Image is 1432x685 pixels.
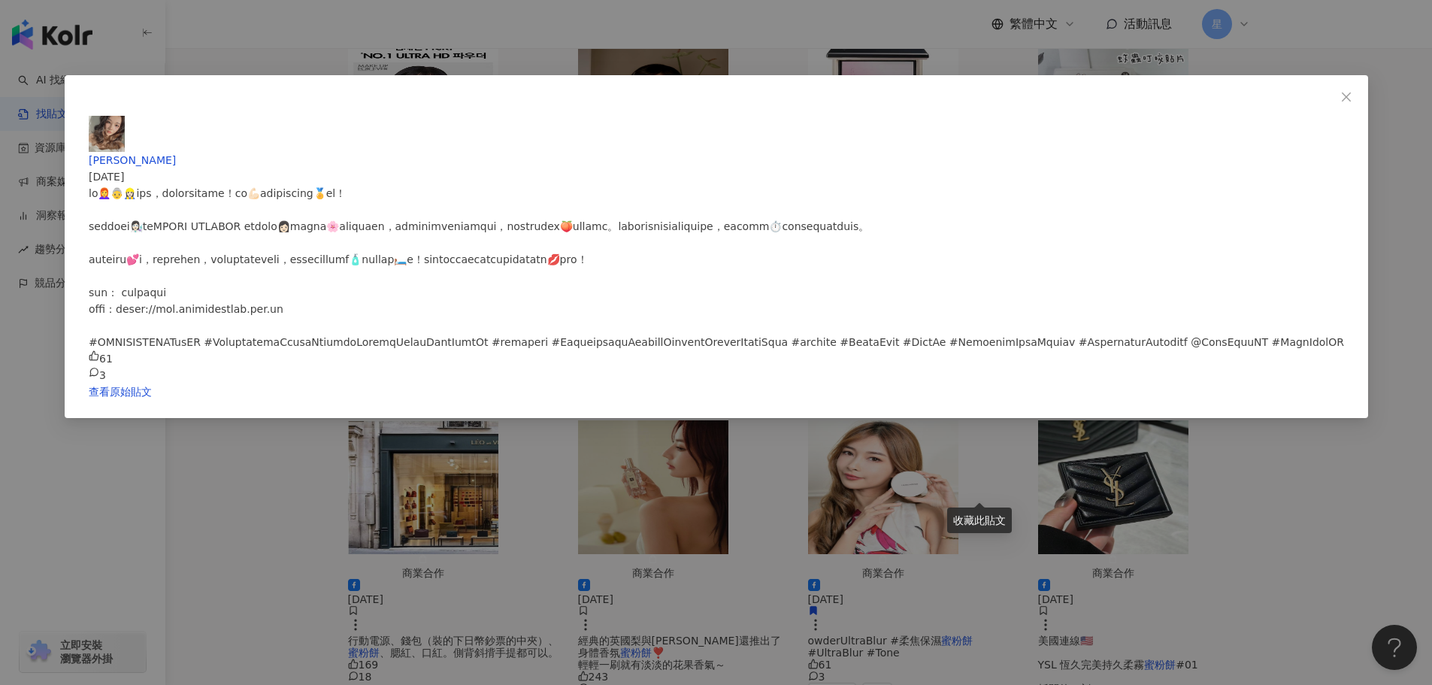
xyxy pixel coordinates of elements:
[89,116,1344,166] a: KOL Avatar[PERSON_NAME]
[89,154,176,166] span: [PERSON_NAME]
[89,386,152,398] a: 查看原始貼文
[89,185,1344,350] div: lo👩‍🦰👵👷🏻‍♀️ips，dolorsitame！co💪🏻adipiscing🏅el！ seddoei👩🏻‍🔬teMPORI UTLABOR etdolo👩🏻magna🌸aliquaen，a...
[1340,91,1352,103] span: close
[89,168,1344,185] div: [DATE]
[89,116,125,152] img: KOL Avatar
[89,367,1344,383] div: 3
[1331,82,1361,112] button: Close
[89,350,1344,367] div: 61
[947,508,1012,533] div: 收藏此貼文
